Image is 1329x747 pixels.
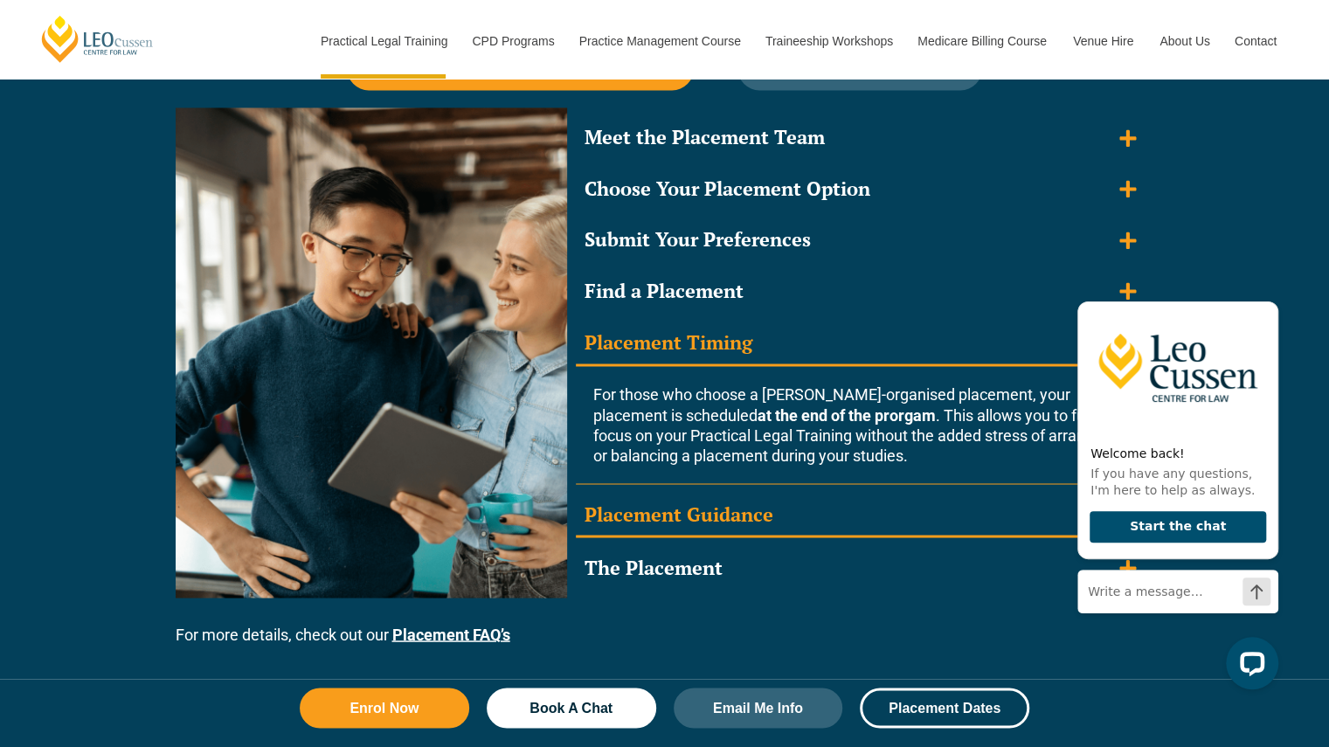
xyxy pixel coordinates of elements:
[300,688,469,728] a: Enrol Now
[459,3,565,79] a: CPD Programs
[889,701,1000,715] span: Placement Dates
[1222,3,1290,79] a: Contact
[585,176,870,202] div: Choose Your Placement Option
[752,3,904,79] a: Traineeship Workshops
[585,555,723,580] div: The Placement
[576,168,1146,211] summary: Choose Your Placement Option
[566,3,752,79] a: Practice Management Course
[713,701,803,715] span: Email Me Info
[576,116,1146,159] summary: Meet the Placement Team
[576,493,1146,538] summary: Placement Guidance
[674,688,843,728] a: Email Me Info
[487,688,656,728] a: Book A Chat
[758,405,936,424] strong: at the end of the prorgam
[530,701,613,715] span: Book A Chat
[576,116,1146,589] div: Accordion. Open links with Enter or Space, close with Escape, and navigate with Arrow Keys
[392,625,510,643] a: Placement FAQ’s
[39,14,156,64] a: [PERSON_NAME] Centre for Law
[576,270,1146,313] summary: Find a Placement
[576,546,1146,589] summary: The Placement
[308,3,460,79] a: Practical Legal Training
[350,701,419,715] span: Enrol Now
[593,384,1115,464] span: For those who choose a [PERSON_NAME]-organised placement, your placement is scheduled . This allo...
[176,625,389,643] span: For more details, check out our
[585,279,744,304] div: Find a Placement
[585,501,773,527] div: Placement Guidance
[1146,3,1222,79] a: About Us
[1063,271,1285,703] iframe: LiveChat chat widget
[585,125,825,150] div: Meet the Placement Team
[585,330,752,356] div: Placement Timing
[1060,3,1146,79] a: Venue Hire
[576,322,1146,367] summary: Placement Timing
[167,46,1163,606] div: Tabs. Open items with Enter or Space, close with Escape and navigate using the Arrow keys.
[576,218,1146,261] summary: Submit Your Preferences
[904,3,1060,79] a: Medicare Billing Course
[860,688,1029,728] a: Placement Dates
[585,227,811,252] div: Submit Your Preferences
